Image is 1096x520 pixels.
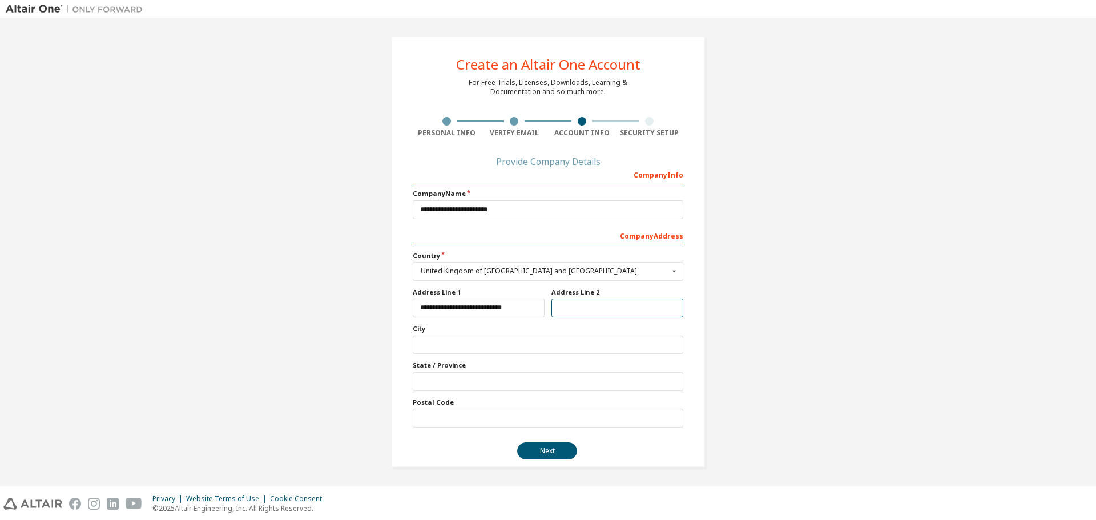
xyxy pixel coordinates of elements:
[616,128,684,138] div: Security Setup
[88,498,100,510] img: instagram.svg
[69,498,81,510] img: facebook.svg
[413,226,683,244] div: Company Address
[548,128,616,138] div: Account Info
[186,494,270,503] div: Website Terms of Use
[517,442,577,459] button: Next
[152,503,329,513] p: © 2025 Altair Engineering, Inc. All Rights Reserved.
[126,498,142,510] img: youtube.svg
[481,128,549,138] div: Verify Email
[413,165,683,183] div: Company Info
[3,498,62,510] img: altair_logo.svg
[413,288,545,297] label: Address Line 1
[421,268,669,275] div: United Kingdom of [GEOGRAPHIC_DATA] and [GEOGRAPHIC_DATA]
[413,361,683,370] label: State / Province
[456,58,640,71] div: Create an Altair One Account
[413,189,683,198] label: Company Name
[413,158,683,165] div: Provide Company Details
[413,324,683,333] label: City
[152,494,186,503] div: Privacy
[6,3,148,15] img: Altair One
[469,78,627,96] div: For Free Trials, Licenses, Downloads, Learning & Documentation and so much more.
[551,288,683,297] label: Address Line 2
[270,494,329,503] div: Cookie Consent
[413,398,683,407] label: Postal Code
[107,498,119,510] img: linkedin.svg
[413,251,683,260] label: Country
[413,128,481,138] div: Personal Info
